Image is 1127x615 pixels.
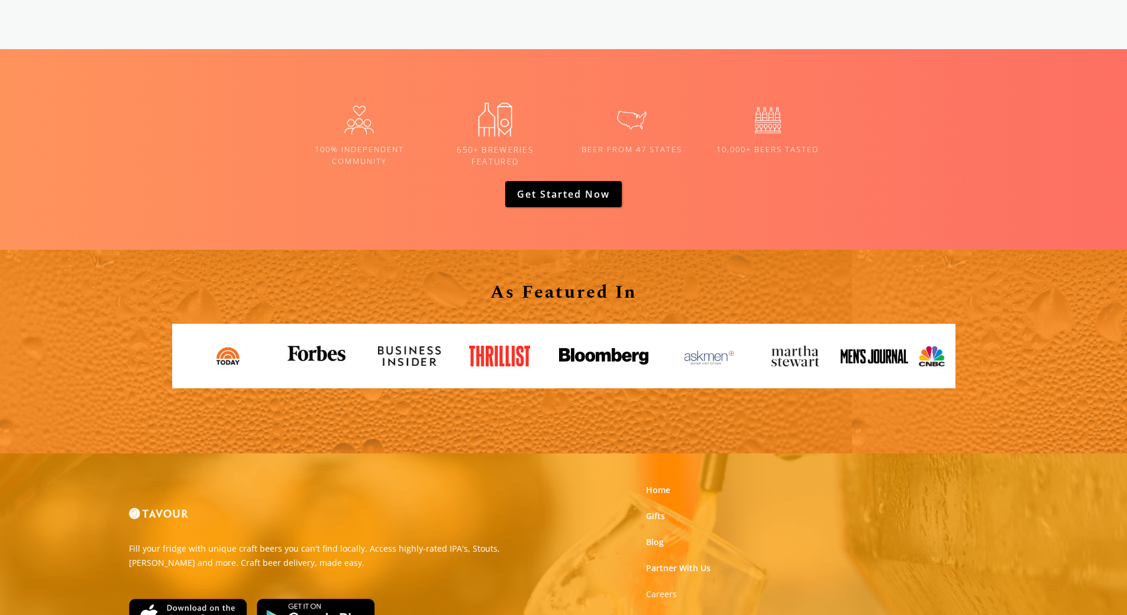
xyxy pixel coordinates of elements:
a: Careers [646,588,677,600]
a: Gifts [646,510,665,522]
h5: 100% Independent Community [300,144,418,167]
a: Get Started now [505,181,622,207]
a: Partner With Us [646,562,711,574]
strong: Careers [646,588,677,600]
a: Home [646,484,670,496]
a: Blog [646,536,664,548]
h5: BEER FROM 47 States [573,144,691,156]
h5: 650+ Breweries Featured [434,144,556,168]
h5: 10,000+ Beers tasted [709,144,827,156]
p: Fill your fridge with unique craft beers you can't find locally. Access highly-rated IPA's, Stout... [129,542,555,570]
strong: As Featured In [490,279,637,306]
